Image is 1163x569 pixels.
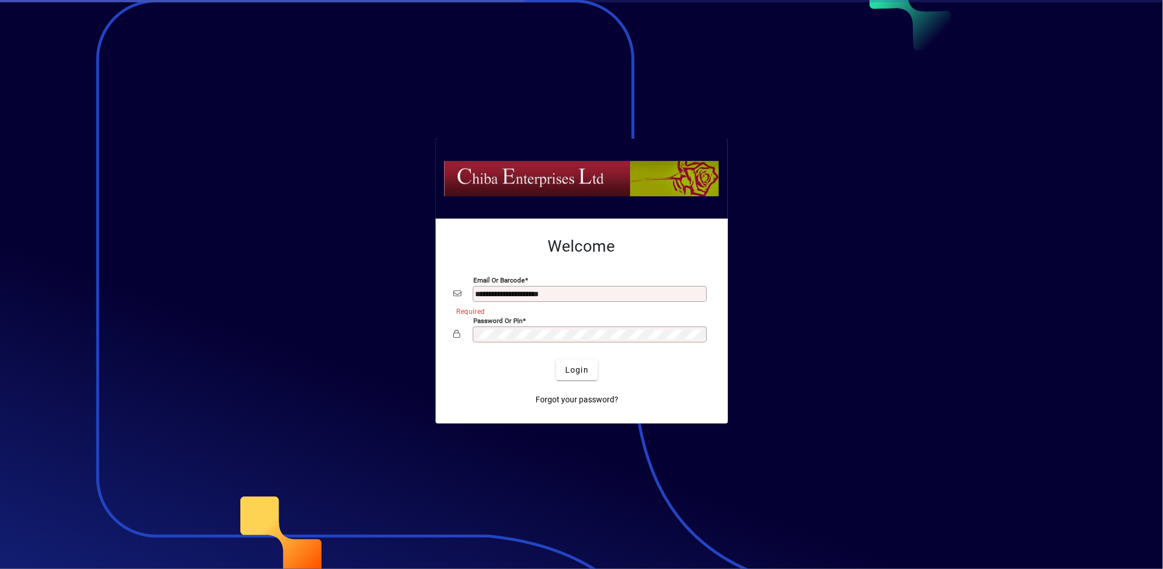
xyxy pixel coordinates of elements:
[454,237,710,256] h2: Welcome
[473,276,525,284] mat-label: Email or Barcode
[473,317,522,325] mat-label: Password or Pin
[457,305,701,317] mat-error: Required
[531,389,623,410] a: Forgot your password?
[565,364,589,376] span: Login
[536,394,618,406] span: Forgot your password?
[556,360,598,380] button: Login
